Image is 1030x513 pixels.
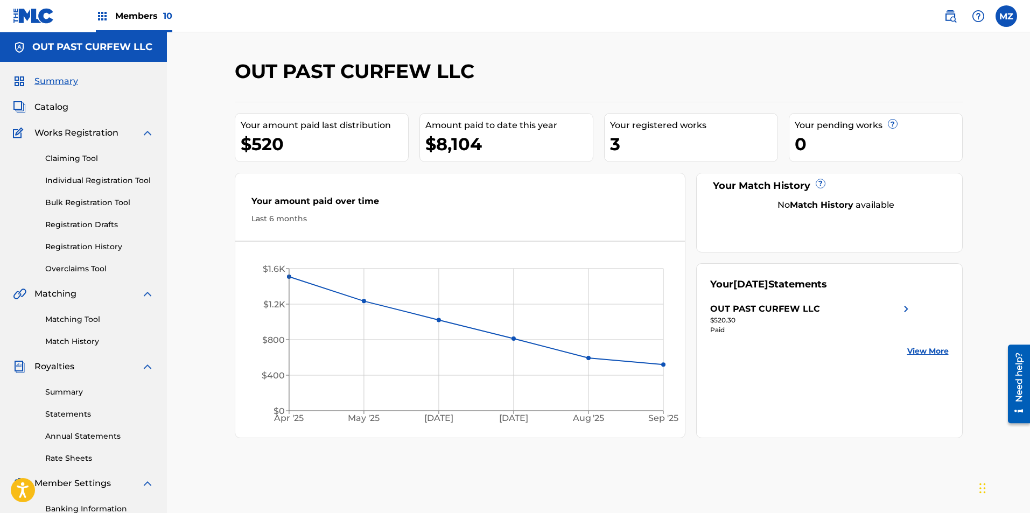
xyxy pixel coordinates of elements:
a: Matching Tool [45,314,154,325]
tspan: $0 [273,406,284,416]
a: Claiming Tool [45,153,154,164]
a: Overclaims Tool [45,263,154,275]
img: Top Rightsholders [96,10,109,23]
div: 3 [610,132,777,156]
span: [DATE] [733,278,768,290]
img: Catalog [13,101,26,114]
div: Your registered works [610,119,777,132]
div: $8,104 [425,132,593,156]
a: Match History [45,336,154,347]
div: User Menu [996,5,1017,27]
img: expand [141,127,154,139]
img: Member Settings [13,477,26,490]
a: Registration History [45,241,154,252]
div: 0 [795,132,962,156]
div: Help [968,5,989,27]
tspan: [DATE] [499,413,528,424]
img: search [944,10,957,23]
img: Accounts [13,41,26,54]
span: ? [888,120,897,128]
tspan: $400 [261,370,284,381]
div: Your Match History [710,179,949,193]
a: CatalogCatalog [13,101,68,114]
a: Individual Registration Tool [45,175,154,186]
span: 10 [163,11,172,21]
strong: Match History [790,200,853,210]
div: Your pending works [795,119,962,132]
img: expand [141,287,154,300]
a: OUT PAST CURFEW LLCright chevron icon$520.30Paid [710,303,913,335]
a: Public Search [940,5,961,27]
div: $520 [241,132,408,156]
div: No available [724,199,949,212]
a: Bulk Registration Tool [45,197,154,208]
tspan: $1.6K [262,264,285,274]
a: Rate Sheets [45,453,154,464]
a: Statements [45,409,154,420]
span: Royalties [34,360,74,373]
img: Summary [13,75,26,88]
span: Members [115,10,172,22]
div: $520.30 [710,315,913,325]
span: Summary [34,75,78,88]
img: MLC Logo [13,8,54,24]
img: Royalties [13,360,26,373]
div: Amount paid to date this year [425,119,593,132]
tspan: $1.2K [263,299,285,310]
span: Matching [34,287,76,300]
a: Annual Statements [45,431,154,442]
div: OUT PAST CURFEW LLC [710,303,820,315]
a: Registration Drafts [45,219,154,230]
span: Catalog [34,101,68,114]
span: Member Settings [34,477,111,490]
div: Last 6 months [251,213,669,224]
img: Matching [13,287,26,300]
iframe: Chat Widget [976,461,1030,513]
a: SummarySummary [13,75,78,88]
img: expand [141,477,154,490]
span: ? [816,179,825,188]
iframe: Resource Center [1000,341,1030,427]
tspan: [DATE] [424,413,453,424]
tspan: $800 [262,335,284,345]
a: Summary [45,386,154,398]
span: Works Registration [34,127,118,139]
h2: OUT PAST CURFEW LLC [235,59,480,83]
div: Paid [710,325,913,335]
div: Your amount paid over time [251,195,669,213]
img: Works Registration [13,127,27,139]
h5: OUT PAST CURFEW LLC [32,41,152,53]
div: Your amount paid last distribution [241,119,408,132]
img: expand [141,360,154,373]
img: help [972,10,985,23]
img: right chevron icon [900,303,913,315]
div: Your Statements [710,277,827,292]
a: View More [907,346,949,357]
tspan: May '25 [348,413,380,424]
div: Drag [979,472,986,504]
tspan: Sep '25 [648,413,678,424]
tspan: Apr '25 [274,413,304,424]
tspan: Aug '25 [572,413,604,424]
